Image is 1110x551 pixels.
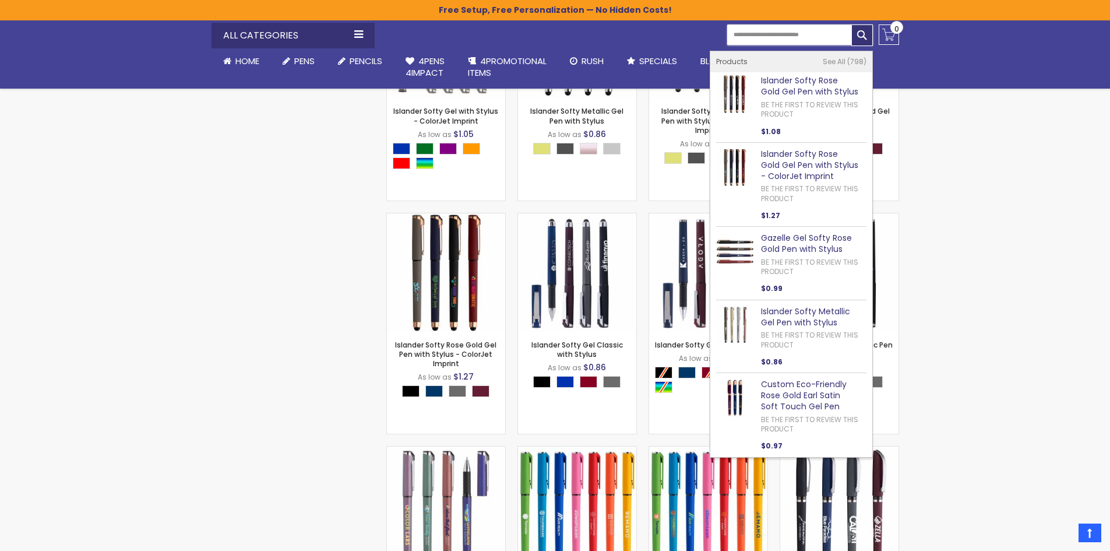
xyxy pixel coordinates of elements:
span: Products [716,57,748,66]
div: Gold [664,152,682,164]
a: Islander Softy Brights Gel Pen with Stylus [518,446,636,456]
a: Rush [558,48,615,74]
a: Be the first to review this product [761,184,858,203]
div: Grey [865,376,883,388]
span: $0.86 [761,357,783,367]
a: Custom Eco-Friendly Rose Gold Earl Satin Soft Touch Gel Pen [761,378,847,412]
div: Gunmetal [688,152,705,164]
a: 4Pens4impact [394,48,456,86]
span: See All [823,57,845,66]
span: As low as [548,129,582,139]
span: Home [235,55,259,67]
a: Islander Softy Rose Gold Gel Pen with Stylus - ColorJet Imprint [761,148,858,182]
span: 4Pens 4impact [406,55,445,79]
a: Islander Softy Iridescent Gel Pen - ColorJet Imprint [387,446,505,456]
a: Islander Softy Gel Classic Pen [649,213,767,223]
div: Silver [603,143,621,155]
img: Islander Softy Rose Gold Gel Pen with Stylus - ColorJet Imprint [387,213,505,332]
img: Islander Softy Rose Gold Gel Pen with Stylus - ColorJet Imprint [716,149,754,187]
span: As low as [548,363,582,373]
a: Gazelle Gel Softy Rose Gold Pen with Stylus [761,232,852,255]
div: Select A Color [664,152,757,167]
img: Islander Softy Rose Gold Gel Pen with Stylus [716,75,754,113]
span: $1.27 [761,210,780,220]
div: Assorted [416,157,434,169]
div: Dark Red [472,385,489,397]
a: Islander Softy Gel with Stylus - ColorJet Imprint [393,106,498,125]
span: Specials [639,55,677,67]
div: Burgundy [580,376,597,388]
span: Pens [294,55,315,67]
a: Islander Softy Metallic Gel Pen with Stylus [761,306,850,328]
div: Grey [603,376,621,388]
img: Islander Softy Gel Classic with Stylus [518,213,636,332]
div: Blue [556,376,574,388]
span: $1.05 [453,128,474,140]
a: Blog [689,48,735,74]
div: Gunmetal [556,143,574,155]
a: Islander Softy Gel Classic with Stylus [518,213,636,223]
div: Select A Color [655,367,767,396]
a: Pens [271,48,326,74]
div: Rose Gold [580,143,597,155]
a: Be the first to review this product [761,257,858,276]
img: Islander Softy Gel Classic Pen [649,213,767,332]
span: As low as [680,139,714,149]
a: Islander Softy Rose Gold Gel Pen with Stylus - ColorJet Imprint [387,213,505,223]
div: Select A Color [533,143,626,157]
span: $1.08 [761,127,781,136]
span: As low as [679,353,713,363]
span: 4PROMOTIONAL ITEMS [468,55,547,79]
a: 4PROMOTIONALITEMS [456,48,558,86]
div: Blue [393,143,410,155]
a: Be the first to review this product [761,100,858,119]
div: Red [393,157,410,169]
div: Green [416,143,434,155]
div: Black [402,385,420,397]
div: Grey [449,385,466,397]
div: All Categories [212,23,375,48]
span: Pencils [350,55,382,67]
span: As low as [418,129,452,139]
span: 798 [847,57,866,66]
a: Be the first to review this product [761,415,858,434]
div: Gold [533,143,551,155]
a: Islander Softy Metallic Gel Pen with Stylus [530,106,623,125]
img: Custom Eco-Friendly Rose Gold Earl Satin Soft Touch Gel Pen [716,379,754,417]
span: As low as [418,372,452,382]
a: Pencils [326,48,394,74]
span: Blog [700,55,723,67]
div: Purple [439,143,457,155]
a: Be the first to review this product [761,330,858,349]
a: Islander Softy Rose Gold Gel Pen with Stylus - ColorJet Imprint [395,340,496,368]
a: Islander Softy Rose Gold Gel Pen with Stylus [761,75,858,97]
a: Islander Softy Brights Gel Pen with Stylus - ColorJet Imprint [649,446,767,456]
div: Navy Blue [678,367,696,378]
span: $0.99 [761,283,783,293]
div: Navy Blue [425,385,443,397]
a: Home [212,48,271,74]
span: $0.97 [761,441,783,451]
div: Select A Color [533,376,626,391]
div: Select A Color [393,143,505,172]
div: Dark Red [865,143,883,155]
div: Orange [463,143,480,155]
span: Rush [582,55,604,67]
span: $0.86 [583,362,606,373]
a: 0 [879,24,899,45]
img: Islander Softy Metallic Gel Pen with Stylus [716,306,754,344]
span: $1.27 [453,371,474,382]
div: Black [533,376,551,388]
a: Islander Softy Gel Classic with Stylus [531,340,623,359]
div: Select A Color [402,385,495,400]
a: Islander Softy Metallic Gel Pen with Stylus - ColorJet Imprint [661,106,755,135]
a: Top [1079,524,1101,542]
span: 0 [894,23,899,34]
img: Gazelle Gel Softy Rose Gold Pen with Stylus [716,233,754,271]
a: See All 798 [823,57,866,66]
span: $0.86 [583,128,606,140]
a: Specials [615,48,689,74]
a: Islander Softy Gel Classic Pen [655,340,762,350]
